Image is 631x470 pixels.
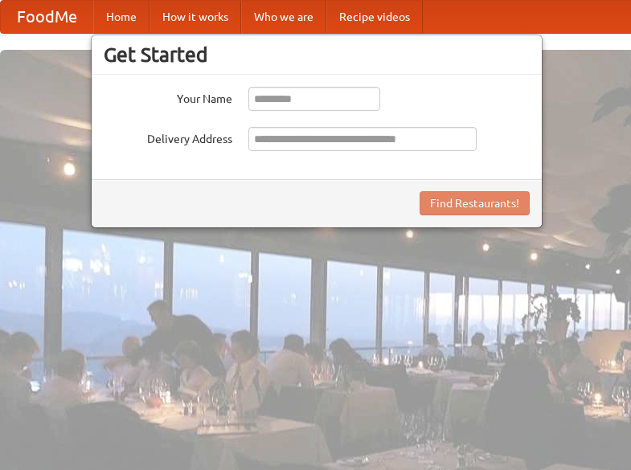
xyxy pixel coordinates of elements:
[104,127,232,147] label: Delivery Address
[420,191,530,215] button: Find Restaurants!
[241,1,326,33] a: Who we are
[326,1,423,33] a: Recipe videos
[104,87,232,107] label: Your Name
[104,43,530,67] h3: Get Started
[1,1,93,33] a: FoodMe
[93,1,150,33] a: Home
[150,1,241,33] a: How it works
